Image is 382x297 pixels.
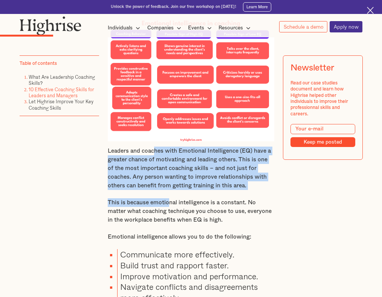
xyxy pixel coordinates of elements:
div: Individuals [108,23,133,32]
a: What Are Leadership Coaching Skills? [29,73,95,87]
div: Unlock the power of feedback. Join our free workshop on [DATE]! [111,4,236,10]
div: Newsletter [290,63,334,73]
div: Companies [147,23,183,32]
div: Table of contents [20,61,57,67]
div: Individuals [108,23,142,32]
form: Modal Form [290,124,355,147]
div: Events [188,23,204,32]
div: Companies [147,23,174,32]
img: Emotional intelligence in coaching. [108,16,274,141]
p: Emotional intelligence allows you to do the following: [108,233,274,241]
div: Resources [219,23,253,32]
a: 10 Effective Coaching Skills for Leaders and Managers [29,86,94,99]
div: Events [188,23,214,32]
li: Improve motivation and performance. [117,271,275,282]
a: Schedule a demo [279,21,327,33]
a: Let Highrise Improve Your Key Coaching Skills [29,98,93,112]
input: Your e-mail [290,124,355,135]
img: Cross icon [367,7,374,14]
div: Resources [219,23,243,32]
p: Leaders and coaches with Emotional Intelligence (EQ) have a greater chance of motivating and lead... [108,147,274,190]
div: Read our case studies document and learn how Highrise helped other individuals to improve their p... [290,80,355,117]
p: This is because emotional intelligence is a constant. No matter what coaching technique you choos... [108,198,274,224]
li: Communicate more effectively. [117,249,275,260]
input: Keep me posted [290,137,355,147]
a: Learn More [243,2,271,11]
li: Build trust and rapport faster. [117,260,275,271]
img: Highrise logo [20,16,82,35]
a: Apply now [330,21,362,33]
